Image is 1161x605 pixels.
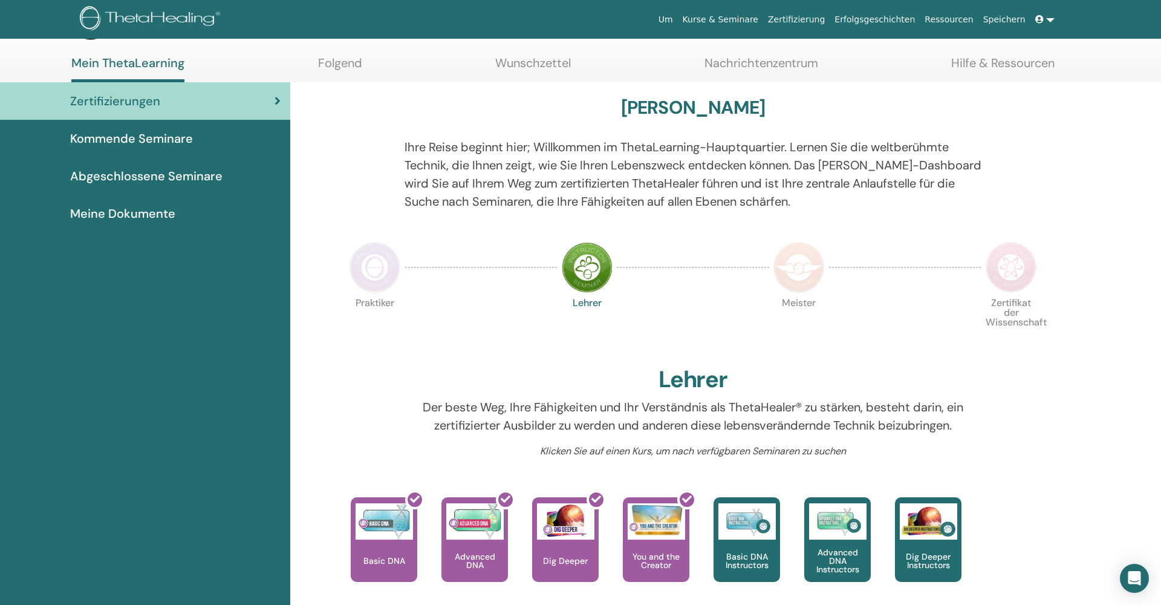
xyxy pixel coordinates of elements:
[623,552,689,569] p: You and the Creator
[978,8,1030,31] a: Speichern
[830,8,920,31] a: Erfolgsgeschichten
[70,167,223,185] span: Abgeschlossene Seminare
[446,503,504,540] img: Advanced DNA
[986,298,1036,349] p: Zertifikat der Wissenschaft
[704,56,818,79] a: Nachrichtenzentrum
[714,552,780,569] p: Basic DNA Instructors
[763,8,830,31] a: Zertifizierung
[809,503,867,540] img: Advanced DNA Instructors
[654,8,678,31] a: Um
[621,97,766,119] h3: [PERSON_NAME]
[562,242,613,293] img: Instructor
[70,92,160,110] span: Zertifizierungen
[628,503,685,537] img: You and the Creator
[986,242,1036,293] img: Certificate of Science
[951,56,1055,79] a: Hilfe & Ressourcen
[920,8,978,31] a: Ressourcen
[804,548,871,574] p: Advanced DNA Instructors
[70,204,175,223] span: Meine Dokumente
[71,56,184,82] a: Mein ThetaLearning
[773,242,824,293] img: Master
[900,503,957,540] img: Dig Deeper Instructors
[350,242,400,293] img: Practitioner
[350,298,400,349] p: Praktiker
[895,552,961,569] p: Dig Deeper Instructors
[678,8,763,31] a: Kurse & Seminare
[318,56,362,79] a: Folgend
[538,557,593,565] p: Dig Deeper
[659,366,728,394] h2: Lehrer
[70,129,193,148] span: Kommende Seminare
[1120,564,1149,593] div: Open Intercom Messenger
[441,552,508,569] p: Advanced DNA
[405,398,982,434] p: Der beste Weg, Ihre Fähigkeiten und Ihr Verständnis als ThetaHealer® zu stärken, besteht darin, e...
[405,444,982,459] p: Klicken Sie auf einen Kurs, um nach verfügbaren Seminaren zu suchen
[495,56,571,79] a: Wunschzettel
[718,503,776,540] img: Basic DNA Instructors
[537,503,594,540] img: Dig Deeper
[405,138,982,211] p: Ihre Reise beginnt hier; Willkommen im ThetaLearning-Hauptquartier. Lernen Sie die weltberühmte T...
[80,6,224,33] img: logo.png
[356,503,413,540] img: Basic DNA
[773,298,824,349] p: Meister
[562,298,613,349] p: Lehrer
